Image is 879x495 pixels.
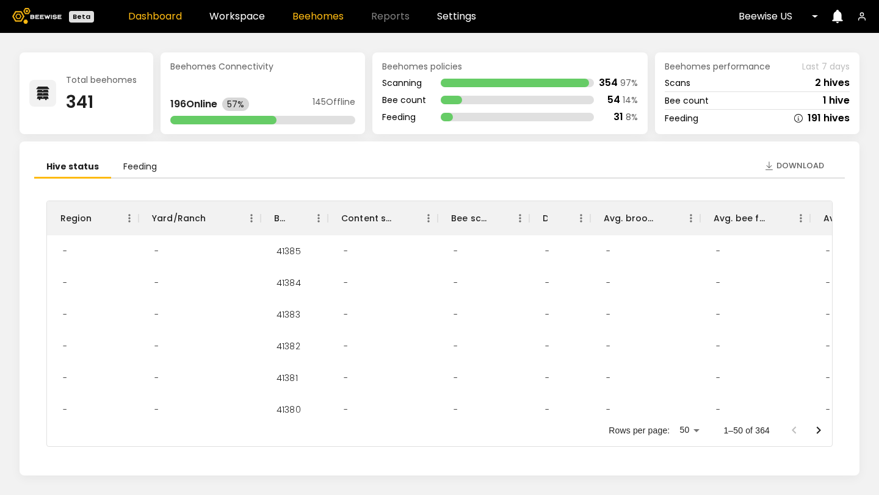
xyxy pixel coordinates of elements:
[535,267,559,299] div: -
[12,8,62,24] img: Beewise logo
[572,209,590,227] button: Menu
[604,201,657,235] div: Avg. brood frames
[806,418,831,443] button: Go to next page
[292,12,344,21] a: Beehomes
[529,201,590,235] div: Dead hives
[53,267,77,299] div: -
[590,201,700,235] div: Avg. brood frames
[815,78,850,88] div: 2 hives
[596,299,620,330] div: -
[334,235,358,267] div: -
[596,394,620,426] div: -
[665,62,770,71] span: Beehomes performance
[139,201,261,235] div: Yard/Ranch
[66,94,137,111] div: 341
[242,209,261,227] button: Menu
[767,210,784,227] button: Sort
[274,201,285,235] div: BH ID
[145,330,168,362] div: -
[145,299,168,330] div: -
[535,330,559,362] div: -
[823,96,850,105] div: 1 hive
[53,299,77,330] div: -
[675,421,704,439] div: 50
[596,267,620,299] div: -
[596,330,620,362] div: -
[596,235,620,267] div: -
[511,209,529,227] button: Menu
[444,299,468,330] div: -
[120,209,139,227] button: Menu
[706,394,730,426] div: -
[382,62,638,71] div: Beehomes policies
[451,201,487,235] div: Bee scan hives
[808,113,850,123] div: 191 hives
[206,210,223,227] button: Sort
[776,160,824,172] span: Download
[626,113,638,121] div: 8 %
[267,394,311,426] div: 41380
[111,156,169,179] li: Feeding
[334,330,358,362] div: -
[328,201,438,235] div: Content scan hives
[487,210,504,227] button: Sort
[267,299,310,330] div: 41383
[665,114,698,123] div: Feeding
[152,201,206,235] div: Yard/Ranch
[53,362,77,394] div: -
[543,201,548,235] div: Dead hives
[334,394,358,426] div: -
[609,424,670,436] p: Rows per page:
[596,362,620,394] div: -
[816,267,840,299] div: -
[222,98,249,111] div: 57%
[53,394,77,426] div: -
[665,79,690,87] div: Scans
[170,62,355,71] div: Beehomes Connectivity
[823,201,877,235] div: Avg. honey frames
[535,299,559,330] div: -
[382,113,426,121] div: Feeding
[267,330,310,362] div: 41382
[47,201,139,235] div: Region
[419,209,438,227] button: Menu
[706,299,730,330] div: -
[706,235,730,267] div: -
[548,210,565,227] button: Sort
[444,267,468,299] div: -
[792,209,810,227] button: Menu
[53,330,77,362] div: -
[700,201,810,235] div: Avg. bee frames
[682,209,700,227] button: Menu
[444,235,468,267] div: -
[145,235,168,267] div: -
[145,267,168,299] div: -
[816,299,840,330] div: -
[285,210,302,227] button: Sort
[706,362,730,394] div: -
[334,267,358,299] div: -
[69,11,94,23] div: Beta
[706,267,730,299] div: -
[267,267,311,299] div: 41384
[816,235,840,267] div: -
[657,210,675,227] button: Sort
[535,235,559,267] div: -
[92,210,109,227] button: Sort
[599,78,618,88] div: 354
[535,362,559,394] div: -
[437,12,476,21] a: Settings
[444,330,468,362] div: -
[723,424,770,436] p: 1–50 of 364
[395,210,412,227] button: Sort
[334,299,358,330] div: -
[145,362,168,394] div: -
[128,12,182,21] a: Dashboard
[816,330,840,362] div: -
[313,98,355,111] div: 145 Offline
[53,235,77,267] div: -
[816,362,840,394] div: -
[66,76,137,84] div: Total beehomes
[802,62,850,71] span: Last 7 days
[535,394,559,426] div: -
